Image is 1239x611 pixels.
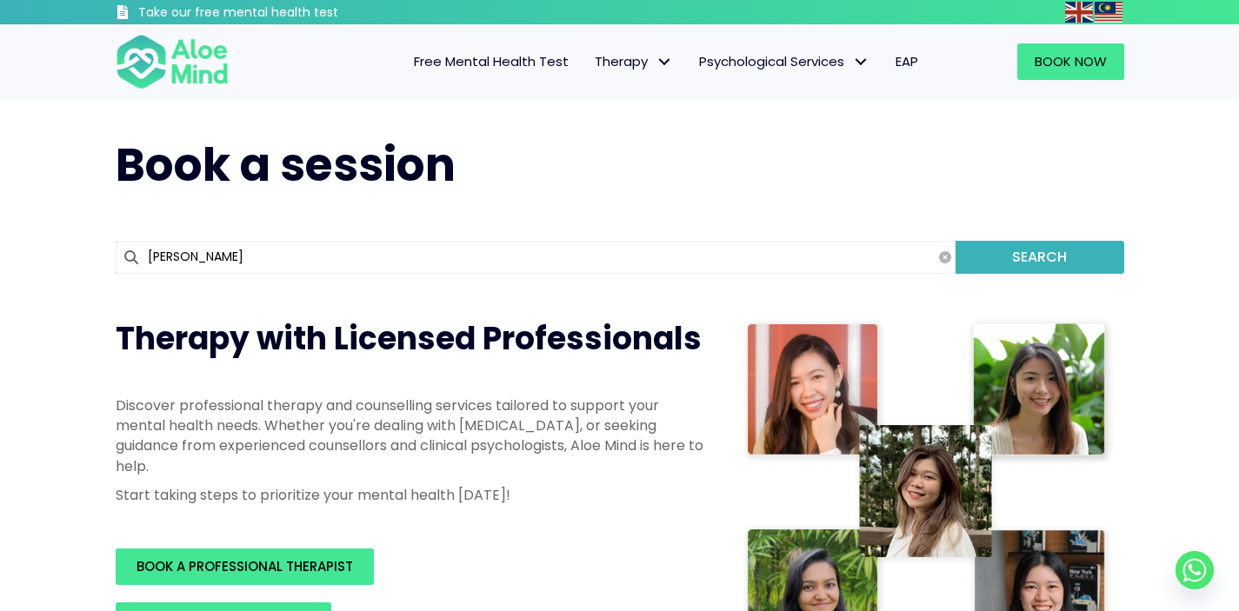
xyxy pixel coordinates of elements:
a: EAP [883,43,931,80]
p: Discover professional therapy and counselling services tailored to support your mental health nee... [116,395,707,476]
input: Search for... [116,241,956,274]
a: Psychological ServicesPsychological Services: submenu [686,43,883,80]
h3: Take our free mental health test [138,4,431,22]
nav: Menu [251,43,931,80]
span: EAP [896,52,918,70]
a: Take our free mental health test [116,4,431,24]
a: TherapyTherapy: submenu [582,43,686,80]
img: Aloe mind Logo [116,33,229,90]
img: en [1065,2,1093,23]
a: Whatsapp [1176,551,1214,589]
a: English [1065,2,1095,22]
span: Psychological Services: submenu [849,50,874,75]
p: Start taking steps to prioritize your mental health [DATE]! [116,485,707,505]
span: Therapy [595,52,673,70]
span: Book a session [116,133,456,196]
a: Free Mental Health Test [401,43,582,80]
span: Psychological Services [699,52,869,70]
span: Therapy with Licensed Professionals [116,316,702,361]
img: ms [1095,2,1122,23]
button: Search [956,241,1123,274]
span: BOOK A PROFESSIONAL THERAPIST [137,557,353,575]
a: BOOK A PROFESSIONAL THERAPIST [116,548,374,585]
span: Therapy: submenu [652,50,677,75]
a: Malay [1095,2,1124,22]
span: Free Mental Health Test [414,52,569,70]
span: Book Now [1035,52,1107,70]
a: Book Now [1017,43,1124,80]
